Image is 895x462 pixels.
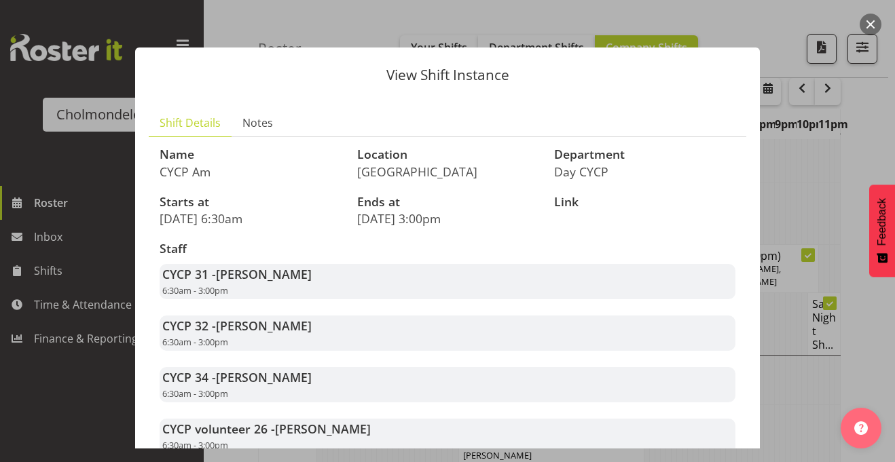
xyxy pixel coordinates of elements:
span: [PERSON_NAME] [275,421,371,437]
p: Day CYCP [554,164,735,179]
span: Notes [242,115,273,131]
strong: CYCP volunteer 26 - [162,421,371,437]
h3: Starts at [160,195,341,209]
span: 6:30am - 3:00pm [162,336,228,348]
p: [DATE] 6:30am [160,211,341,226]
span: [PERSON_NAME] [216,266,312,282]
span: [PERSON_NAME] [216,369,312,385]
h3: Staff [160,242,735,256]
span: 6:30am - 3:00pm [162,284,228,296]
img: help-xxl-2.png [854,421,868,435]
strong: CYCP 31 - [162,266,312,282]
span: 6:30am - 3:00pm [162,387,228,400]
p: [GEOGRAPHIC_DATA] [357,164,538,179]
h3: Department [554,148,735,161]
strong: CYCP 34 - [162,369,312,385]
button: Feedback - Show survey [869,185,895,277]
span: Feedback [876,198,888,246]
h3: Ends at [357,195,538,209]
h3: Name [160,148,341,161]
strong: CYCP 32 - [162,317,312,334]
p: [DATE] 3:00pm [357,211,538,226]
h3: Link [554,195,735,209]
p: CYCP Am [160,164,341,179]
h3: Location [357,148,538,161]
p: View Shift Instance [149,68,746,82]
span: [PERSON_NAME] [216,317,312,334]
span: 6:30am - 3:00pm [162,439,228,451]
span: Shift Details [160,115,221,131]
